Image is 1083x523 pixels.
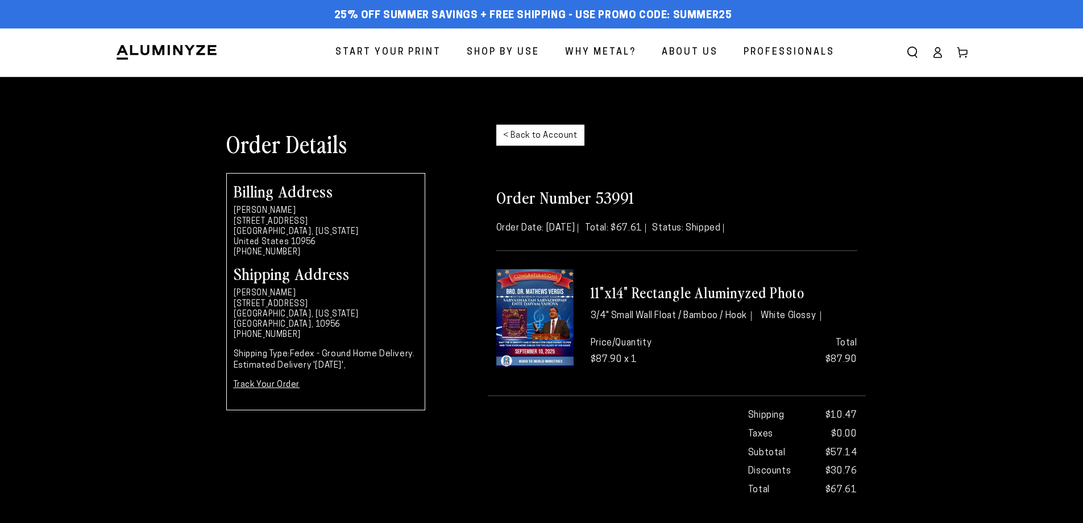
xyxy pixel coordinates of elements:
strong: Total [836,339,857,348]
span: Status: Shipped [652,224,724,233]
span: $10.47 [825,407,857,424]
span: Total: $67.61 [585,224,646,233]
img: 11"x14" Rectangle White Glossy Aluminyzed Photo - 3/4" Small Wall Float / Hook [496,269,574,368]
strong: Discounts [748,463,791,480]
strong: Subtotal [748,445,786,462]
h2: Billing Address [234,183,418,199]
span: 25% off Summer Savings + Free Shipping - Use Promo Code: SUMMER25 [334,10,732,22]
strong: Shipping Type: [234,350,290,359]
li: [GEOGRAPHIC_DATA], 10956 [234,320,418,330]
span: $0.00 [831,426,857,443]
strong: [PERSON_NAME] [234,289,296,298]
li: [PHONE_NUMBER] [234,330,418,340]
span: Order Date: [DATE] [496,224,579,233]
a: < Back to Account [496,125,584,146]
span: $57.14 [825,445,857,462]
li: United States 10956 [234,237,418,248]
strong: Taxes [748,426,773,443]
span: Professionals [744,44,835,61]
h2: Shipping Address [234,265,418,281]
li: White Glossy [761,311,821,322]
p: Fedex - Ground Home Delivery. Estimated Delivery '[DATE]', [234,349,418,371]
li: [PHONE_NUMBER] [234,248,418,258]
p: Price/Quantity $87.90 x 1 [591,335,715,368]
a: Shop By Use [458,38,548,68]
h2: Order Number 53991 [496,187,857,207]
img: Aluminyze [115,44,218,61]
li: [GEOGRAPHIC_DATA], [US_STATE] [234,227,418,237]
p: $87.90 [732,335,857,368]
span: $30.76 [825,463,857,480]
h1: Order Details [226,129,479,158]
h3: 11"x14" Rectangle Aluminyzed Photo [591,283,857,302]
strong: Total [748,482,770,499]
a: About Us [653,38,727,68]
summary: Search our site [900,40,925,65]
a: Professionals [735,38,843,68]
span: Shop By Use [467,44,540,61]
a: Track Your Order [234,381,300,389]
strong: $67.61 [825,482,857,499]
span: Why Metal? [565,44,636,61]
span: About Us [662,44,718,61]
span: Start Your Print [335,44,441,61]
li: [STREET_ADDRESS] [234,217,418,227]
a: Why Metal? [557,38,645,68]
li: 3/4" Small Wall Float / Bamboo / Hook [591,311,752,322]
li: [GEOGRAPHIC_DATA], [US_STATE] [234,310,418,320]
li: [STREET_ADDRESS] [234,299,418,310]
strong: Shipping [748,407,785,424]
strong: [PERSON_NAME] [234,207,296,215]
a: Start Your Print [327,38,450,68]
